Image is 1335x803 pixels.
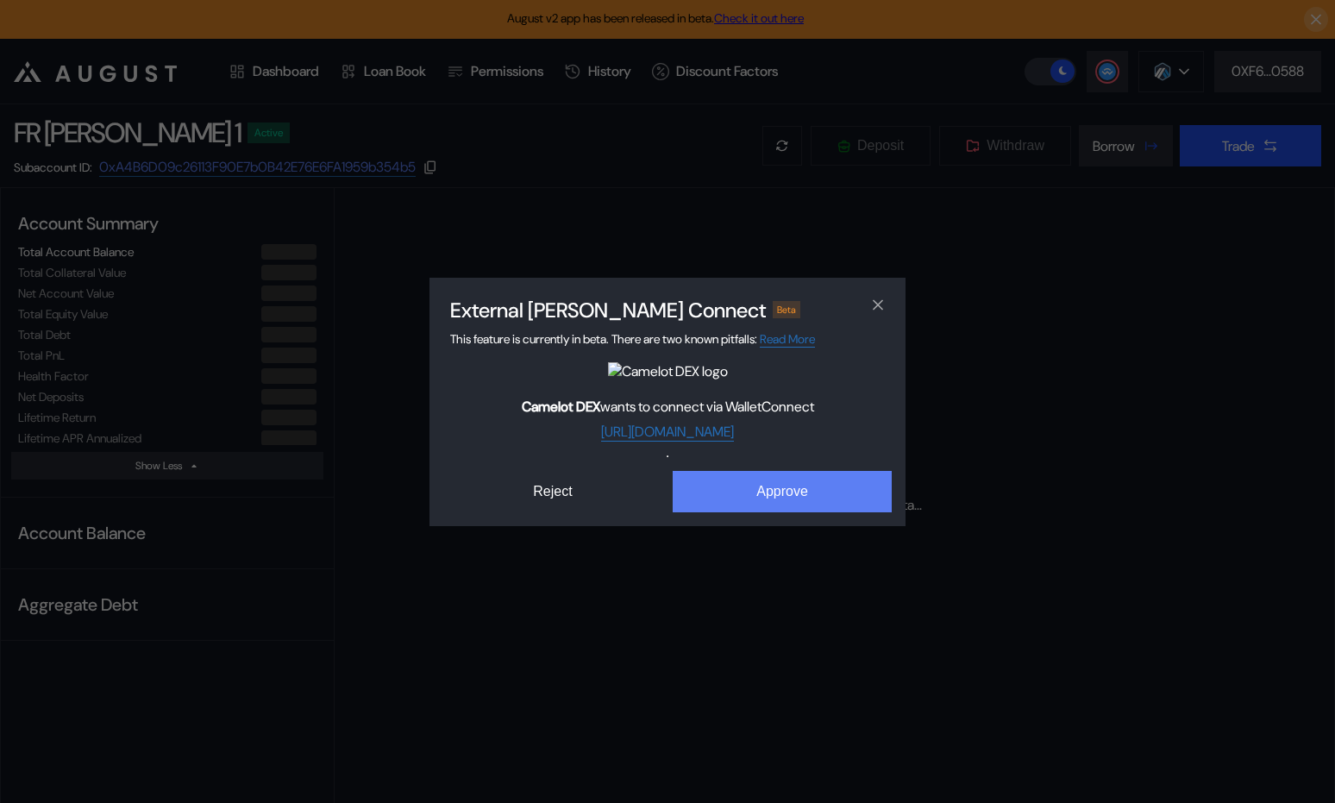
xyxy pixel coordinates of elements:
button: Approve [673,471,892,512]
div: Beta [773,301,800,318]
a: [URL][DOMAIN_NAME] [601,423,734,442]
span: wants to connect via WalletConnect [522,398,814,416]
h2: External [PERSON_NAME] Connect [450,297,766,323]
button: close modal [864,292,892,319]
b: Camelot DEX [522,398,600,416]
button: Reject [443,471,662,512]
img: Camelot DEX logo [608,362,728,380]
span: This feature is currently in beta. There are two known pitfalls: [450,331,815,348]
a: Read More [760,331,815,348]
